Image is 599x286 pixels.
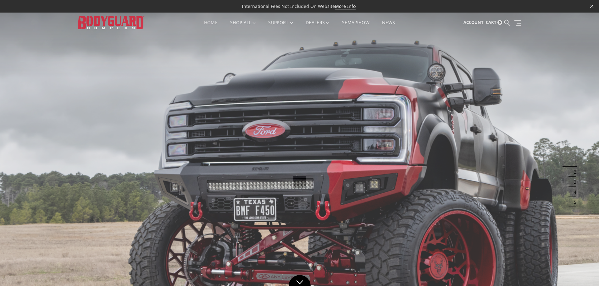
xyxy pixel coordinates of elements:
img: BODYGUARD BUMPERS [78,16,144,29]
span: Cart [486,19,496,25]
a: Cart 0 [486,14,502,31]
a: More Info [335,3,356,9]
a: News [382,20,395,33]
button: 1 of 5 [570,157,576,167]
span: Account [463,19,484,25]
span: 0 [497,20,502,25]
button: 5 of 5 [570,197,576,207]
a: Dealers [306,20,330,33]
a: shop all [230,20,256,33]
button: 3 of 5 [570,177,576,187]
a: Account [463,14,484,31]
a: Click to Down [289,275,311,286]
button: 4 of 5 [570,187,576,197]
a: Home [204,20,218,33]
a: SEMA Show [342,20,369,33]
a: Support [268,20,293,33]
button: 2 of 5 [570,167,576,177]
